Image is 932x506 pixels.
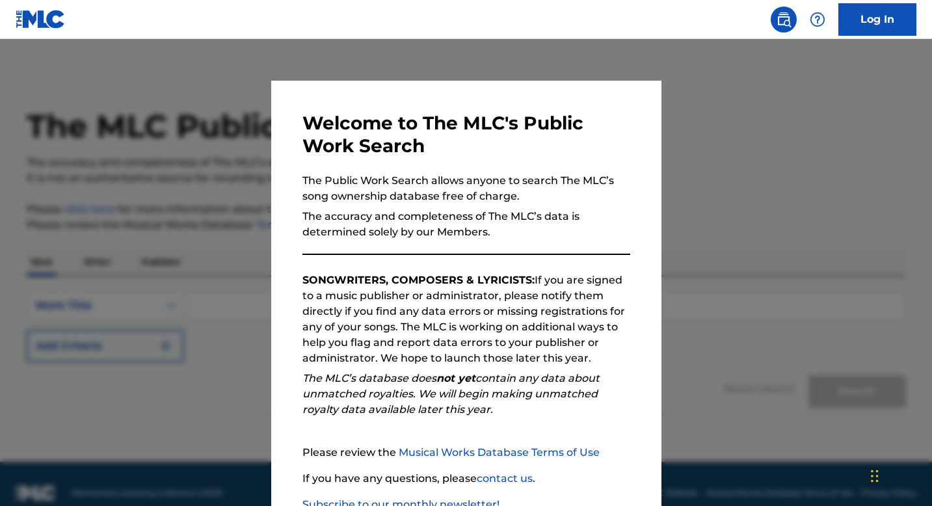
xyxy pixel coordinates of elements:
p: Please review the [302,445,630,460]
strong: SONGWRITERS, COMPOSERS & LYRICISTS: [302,274,535,286]
p: The Public Work Search allows anyone to search The MLC’s song ownership database free of charge. [302,173,630,204]
a: Log In [838,3,916,36]
img: MLC Logo [16,10,66,29]
img: search [776,12,792,27]
strong: not yet [436,372,475,384]
p: If you have any questions, please . [302,471,630,486]
div: Drag [871,457,879,496]
p: If you are signed to a music publisher or administrator, please notify them directly if you find ... [302,273,630,366]
img: help [810,12,825,27]
a: Public Search [771,7,797,33]
a: contact us [477,472,533,485]
p: The accuracy and completeness of The MLC’s data is determined solely by our Members. [302,209,630,240]
iframe: Chat Widget [867,444,932,506]
h3: Welcome to The MLC's Public Work Search [302,112,630,157]
div: Help [805,7,831,33]
em: The MLC’s database does contain any data about unmatched royalties. We will begin making unmatche... [302,372,600,416]
a: Musical Works Database Terms of Use [399,446,600,459]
